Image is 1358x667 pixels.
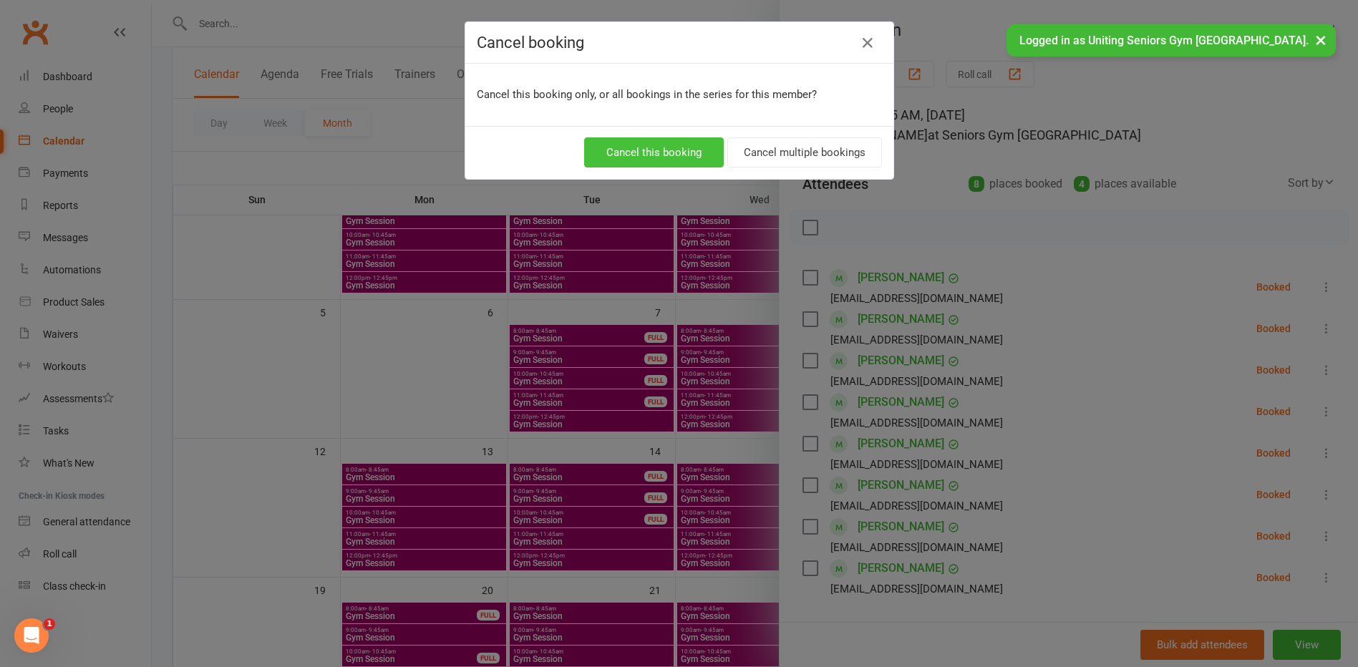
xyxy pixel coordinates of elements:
[584,137,724,167] button: Cancel this booking
[727,137,882,167] button: Cancel multiple bookings
[477,34,882,52] h4: Cancel booking
[856,31,879,54] button: Close
[14,618,49,653] iframe: Intercom live chat
[44,618,55,630] span: 1
[477,86,882,103] p: Cancel this booking only, or all bookings in the series for this member?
